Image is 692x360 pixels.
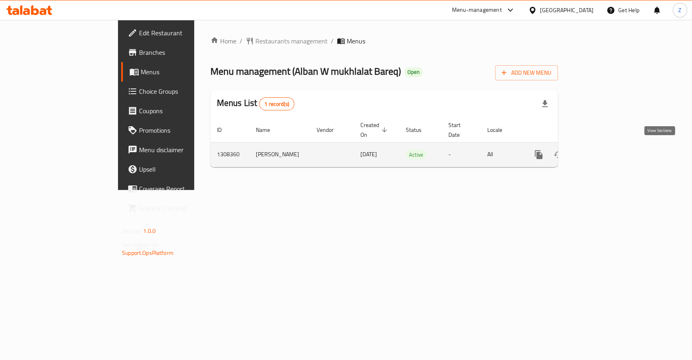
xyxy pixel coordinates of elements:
th: Actions [523,118,613,142]
span: Add New Menu [501,68,551,78]
nav: breadcrumb [210,36,558,46]
a: Menu disclaimer [121,140,234,160]
span: Branches [139,47,227,57]
span: Name [256,125,281,135]
span: Restaurants management [255,36,328,46]
span: Start Date [448,120,471,140]
span: Coupons [139,106,227,116]
span: 1.0.0 [143,226,156,236]
span: Grocery Checklist [139,203,227,213]
table: enhanced table [210,118,613,167]
span: Upsell [139,164,227,174]
a: Grocery Checklist [121,198,234,218]
span: Active [406,150,426,160]
span: [DATE] [360,149,377,160]
h2: Menus List [217,97,294,110]
span: Menu management ( Alban W mukhlalat Bareq ) [210,62,401,80]
a: Restaurants management [246,36,328,46]
button: Change Status [548,145,568,164]
span: Vendor [317,125,344,135]
a: Menus [121,62,234,82]
span: Edit Restaurant [139,28,227,38]
span: Locale [487,125,513,135]
span: Open [404,69,423,75]
span: Choice Groups [139,86,227,96]
button: Add New Menu [495,65,558,80]
span: Menus [347,36,365,46]
span: 1 record(s) [259,100,294,108]
span: Promotions [139,125,227,135]
a: Edit Restaurant [121,23,234,43]
div: Export file [535,94,555,114]
a: Support.OpsPlatform [122,248,174,258]
span: Status [406,125,432,135]
li: / [331,36,334,46]
a: Upsell [121,160,234,179]
span: ID [217,125,232,135]
a: Choice Groups [121,82,234,101]
td: All [481,142,523,167]
td: - [442,142,481,167]
a: Branches [121,43,234,62]
div: Menu-management [452,5,502,15]
div: Open [404,67,423,77]
span: Coverage Report [139,184,227,194]
li: / [240,36,242,46]
td: [PERSON_NAME] [249,142,310,167]
span: Created On [360,120,390,140]
div: [GEOGRAPHIC_DATA] [540,6,593,15]
button: more [529,145,548,164]
div: Total records count [259,97,294,110]
span: Get support on: [122,239,159,250]
span: Menus [141,67,227,77]
span: Menu disclaimer [139,145,227,155]
a: Promotions [121,121,234,140]
span: Z [678,6,681,15]
a: Coverage Report [121,179,234,198]
a: Coupons [121,101,234,121]
span: Version: [122,226,142,236]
